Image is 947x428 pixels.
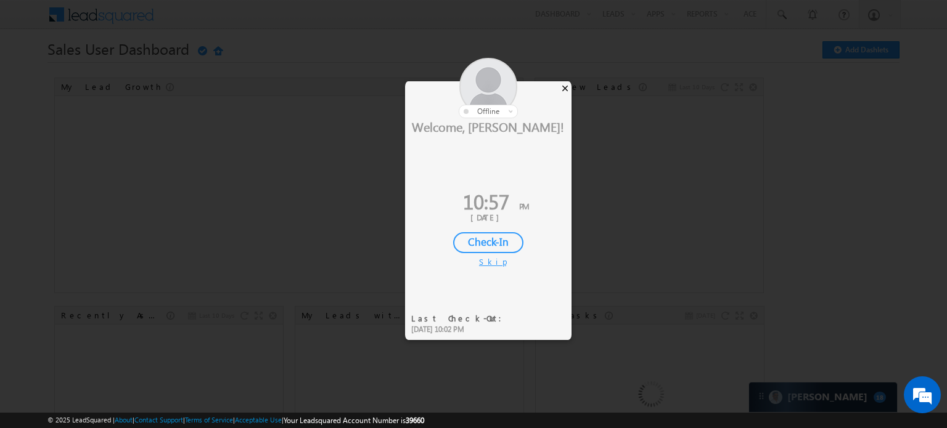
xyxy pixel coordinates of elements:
span: © 2025 LeadSquared | | | | | [47,414,424,426]
div: Last Check-Out: [411,313,509,324]
div: [DATE] [414,212,562,223]
div: × [559,81,572,95]
div: Welcome, [PERSON_NAME]! [405,118,572,134]
div: Skip [479,256,498,267]
a: Contact Support [134,416,183,424]
a: Terms of Service [185,416,233,424]
span: 39660 [406,416,424,425]
span: Your Leadsquared Account Number is [284,416,424,425]
div: [DATE] 10:02 PM [411,324,509,335]
span: PM [519,201,529,211]
a: About [115,416,133,424]
div: Check-In [453,232,523,253]
span: offline [477,107,499,116]
span: 10:57 [463,187,509,215]
a: Acceptable Use [235,416,282,424]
